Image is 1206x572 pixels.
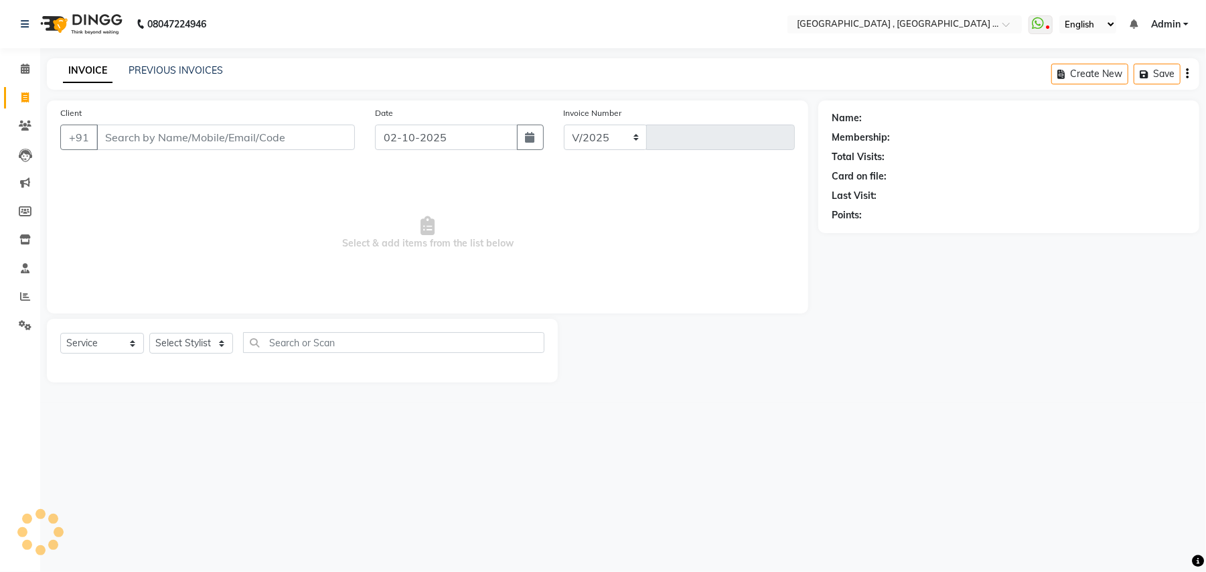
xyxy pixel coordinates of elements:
span: Admin [1151,17,1181,31]
div: Name: [832,111,862,125]
a: INVOICE [63,59,112,83]
div: Points: [832,208,862,222]
img: logo [34,5,126,43]
b: 08047224946 [147,5,206,43]
button: Save [1134,64,1181,84]
input: Search or Scan [243,332,544,353]
div: Total Visits: [832,150,885,164]
label: Invoice Number [564,107,622,119]
div: Membership: [832,131,890,145]
button: Create New [1051,64,1128,84]
a: PREVIOUS INVOICES [129,64,223,76]
span: Select & add items from the list below [60,166,795,300]
input: Search by Name/Mobile/Email/Code [96,125,355,150]
button: +91 [60,125,98,150]
div: Card on file: [832,169,887,184]
label: Client [60,107,82,119]
label: Date [375,107,393,119]
div: Last Visit: [832,189,877,203]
